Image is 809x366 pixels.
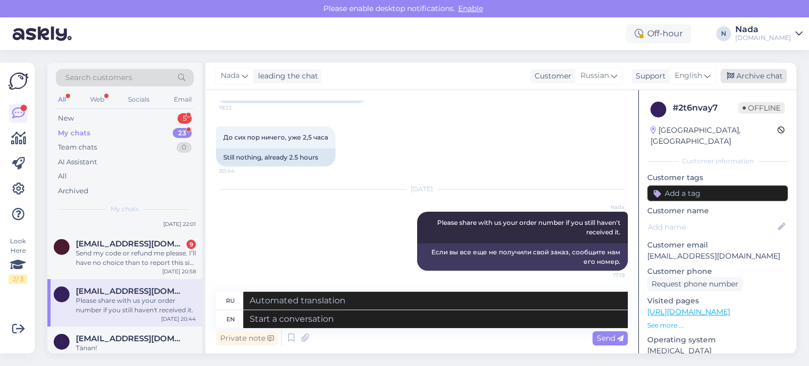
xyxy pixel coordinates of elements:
[632,71,666,82] div: Support
[735,34,791,42] div: [DOMAIN_NAME]
[735,25,803,42] a: Nada[DOMAIN_NAME]
[673,102,738,114] div: # 2t6nvay7
[216,149,336,166] div: Still nothing, already 2.5 hours
[76,249,196,268] div: Send my code or refund me please. I’ll have no choice than to report this site soon
[647,185,788,201] input: Add a tag
[580,70,609,82] span: Russian
[60,290,64,298] span: k
[647,172,788,183] p: Customer tags
[162,268,196,275] div: [DATE] 20:58
[177,113,192,124] div: 5
[647,307,730,316] a: [URL][DOMAIN_NAME]
[735,25,791,34] div: Nada
[8,236,27,284] div: Look Here
[76,286,185,296] span: kovalyov.victor08@gmail.com
[738,102,785,114] span: Offline
[417,243,628,271] div: Если вы все еще не получили свой заказ, сообщите нам его номер.
[111,204,139,214] span: My chats
[76,334,185,343] span: eveveerva@gmail.com
[58,157,97,167] div: AI Assistant
[60,338,64,345] span: e
[216,184,628,194] div: [DATE]
[223,133,328,141] span: До сих пор ничего, уже 2,5 часа
[647,251,788,262] p: [EMAIL_ADDRESS][DOMAIN_NAME]
[530,71,571,82] div: Customer
[647,156,788,166] div: Customer information
[650,125,777,147] div: [GEOGRAPHIC_DATA], [GEOGRAPHIC_DATA]
[58,171,67,182] div: All
[58,186,88,196] div: Archived
[226,292,235,310] div: ru
[455,4,486,13] span: Enable
[76,296,196,315] div: Please share with us your order number if you still haven't received it.
[626,24,691,43] div: Off-hour
[437,219,622,236] span: Please share with us your order number if you still haven't received it.
[647,321,788,330] p: See more ...
[126,93,152,106] div: Socials
[58,142,97,153] div: Team chats
[226,310,235,328] div: en
[221,70,240,82] span: Nada
[176,142,192,153] div: 0
[716,26,731,41] div: N
[216,331,278,345] div: Private note
[647,334,788,345] p: Operating system
[254,71,318,82] div: leading the chat
[648,221,776,233] input: Add name
[58,113,74,124] div: New
[219,167,259,175] span: 20:44
[219,104,259,112] span: 19:22
[647,345,788,357] p: [MEDICAL_DATA]
[186,240,196,249] div: 9
[721,69,787,83] div: Archive chat
[173,128,192,139] div: 23
[647,266,788,277] p: Customer phone
[675,70,702,82] span: English
[161,315,196,323] div: [DATE] 20:44
[647,205,788,216] p: Customer name
[165,353,196,361] div: [DATE] 13:15
[8,274,27,284] div: 2 / 3
[585,203,625,211] span: Nada
[163,220,196,228] div: [DATE] 22:01
[657,105,660,113] span: 2
[8,71,28,91] img: Askly Logo
[56,93,68,106] div: All
[76,239,185,249] span: Thomaseverson22@gmail.com
[60,243,64,251] span: T
[585,271,625,279] span: 17:19
[88,93,106,106] div: Web
[76,343,196,353] div: Tänan!
[172,93,194,106] div: Email
[58,128,91,139] div: My chats
[65,72,132,83] span: Search customers
[647,295,788,306] p: Visited pages
[647,240,788,251] p: Customer email
[647,277,743,291] div: Request phone number
[597,333,624,343] span: Send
